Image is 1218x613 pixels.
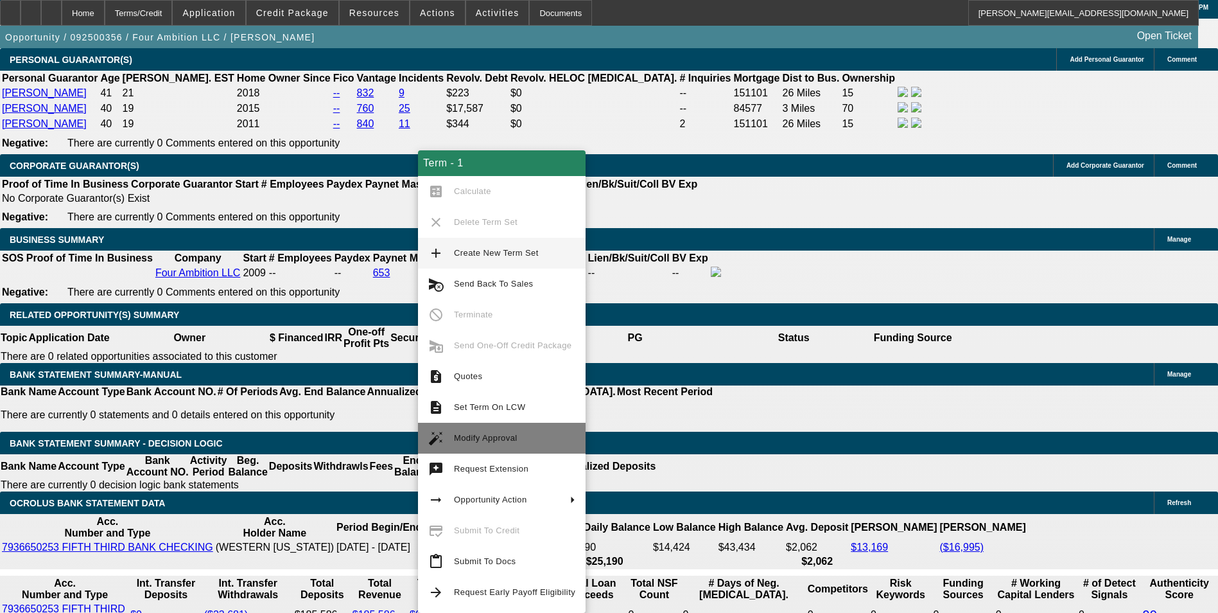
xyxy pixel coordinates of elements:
[268,454,313,479] th: Deposits
[555,326,714,350] th: PG
[279,386,367,398] th: Avg. End Balance
[672,266,709,280] td: --
[1,252,24,265] th: SOS
[627,577,681,601] th: Sum of the Total NSF Count and Total Overdraft Fee Count from Ocrolus
[2,287,48,298] b: Negative:
[652,515,717,540] th: Low Balance
[558,555,651,568] th: $25,190
[2,542,213,553] a: 7936650253 FIFTH THIRD BANK CHECKING
[898,118,908,128] img: facebook-icon.png
[1,409,713,421] p: There are currently 0 statements and 0 details entered on this opportunity
[446,86,509,100] td: $223
[510,102,678,116] td: $0
[28,326,110,350] th: Application Date
[155,267,241,278] a: Four Ambition LLC
[554,454,656,479] th: Annualized Deposits
[782,117,840,131] td: 26 Miles
[2,103,87,114] a: [PERSON_NAME]
[399,103,410,114] a: 25
[558,515,651,540] th: Avg. Daily Balance
[2,138,48,148] b: Negative:
[294,577,351,601] th: Total Deposits
[100,117,120,131] td: 40
[454,556,516,566] span: Submit To Docs
[333,118,340,129] a: --
[217,386,279,398] th: # Of Periods
[555,577,627,601] th: Total Loan Proceeds
[446,117,509,131] td: $344
[357,118,374,129] a: 840
[1167,371,1191,378] span: Manage
[577,179,659,190] b: Lien/Bk/Suit/Coll
[911,102,921,112] img: linkedin-icon.png
[715,326,873,350] th: Status
[333,103,340,114] a: --
[785,555,849,568] th: $2,062
[410,1,465,25] button: Actions
[373,253,474,263] b: Paynet Master Score
[100,102,120,116] td: 40
[454,248,539,258] span: Create New Term Set
[1,178,129,191] th: Proof of Time In Business
[428,461,444,477] mat-icon: try
[851,542,888,553] a: $13,169
[269,253,332,263] b: # Employees
[733,86,781,100] td: 151101
[67,138,340,148] span: There are currently 0 Comments entered on this opportunity
[357,103,374,114] a: 760
[2,211,48,222] b: Negative:
[2,73,98,84] b: Personal Guarantor
[734,73,780,84] b: Mortgage
[428,369,444,384] mat-icon: request_quote
[327,179,363,190] b: Paydex
[122,117,235,131] td: 19
[454,587,575,597] span: Request Early Payoff Eligibility
[399,87,405,98] a: 9
[399,118,410,129] a: 11
[679,117,731,131] td: 2
[588,253,670,263] b: Lien/Bk/Suit/Coll
[1,515,214,540] th: Acc. Number and Type
[237,103,260,114] span: 2015
[5,32,315,42] span: Opportunity / 092500356 / Four Ambition LLC / [PERSON_NAME]
[428,585,444,600] mat-icon: arrow_forward
[409,577,476,601] th: Total Non-Revenue
[1142,577,1217,601] th: Authenticity Score
[237,87,260,98] span: 2018
[911,87,921,97] img: linkedin-icon.png
[26,252,153,265] th: Proof of Time In Business
[10,369,182,380] span: BANK STATEMENT SUMMARY-MANUAL
[357,73,396,84] b: Vantage
[349,8,399,18] span: Resources
[1,577,128,601] th: Acc. Number and Type
[932,577,993,601] th: Funding Sources
[446,102,509,116] td: $17,587
[428,245,444,261] mat-icon: add
[679,102,731,116] td: --
[807,577,869,601] th: Competitors
[269,267,276,278] span: --
[841,86,896,100] td: 15
[333,87,340,98] a: --
[334,266,371,280] td: --
[1167,236,1191,243] span: Manage
[100,73,119,84] b: Age
[175,253,222,263] b: Company
[785,541,849,554] td: $2,062
[67,287,340,298] span: There are currently 0 Comments entered on this opportunity
[237,73,331,84] b: Home Owner Since
[454,371,482,381] span: Quotes
[247,1,338,25] button: Credit Package
[324,326,343,350] th: IRR
[390,326,472,350] th: Security Deposit
[428,431,444,446] mat-icon: auto_fix_high
[130,577,202,601] th: Int. Transfer Deposits
[1167,56,1197,63] span: Comment
[446,73,508,84] b: Revolv. Debt
[333,73,354,84] b: Fico
[733,102,781,116] td: 84577
[215,541,335,554] td: (WESTERN [US_STATE])
[454,464,528,474] span: Request Extension
[785,515,849,540] th: Avg. Deposit
[2,118,87,129] a: [PERSON_NAME]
